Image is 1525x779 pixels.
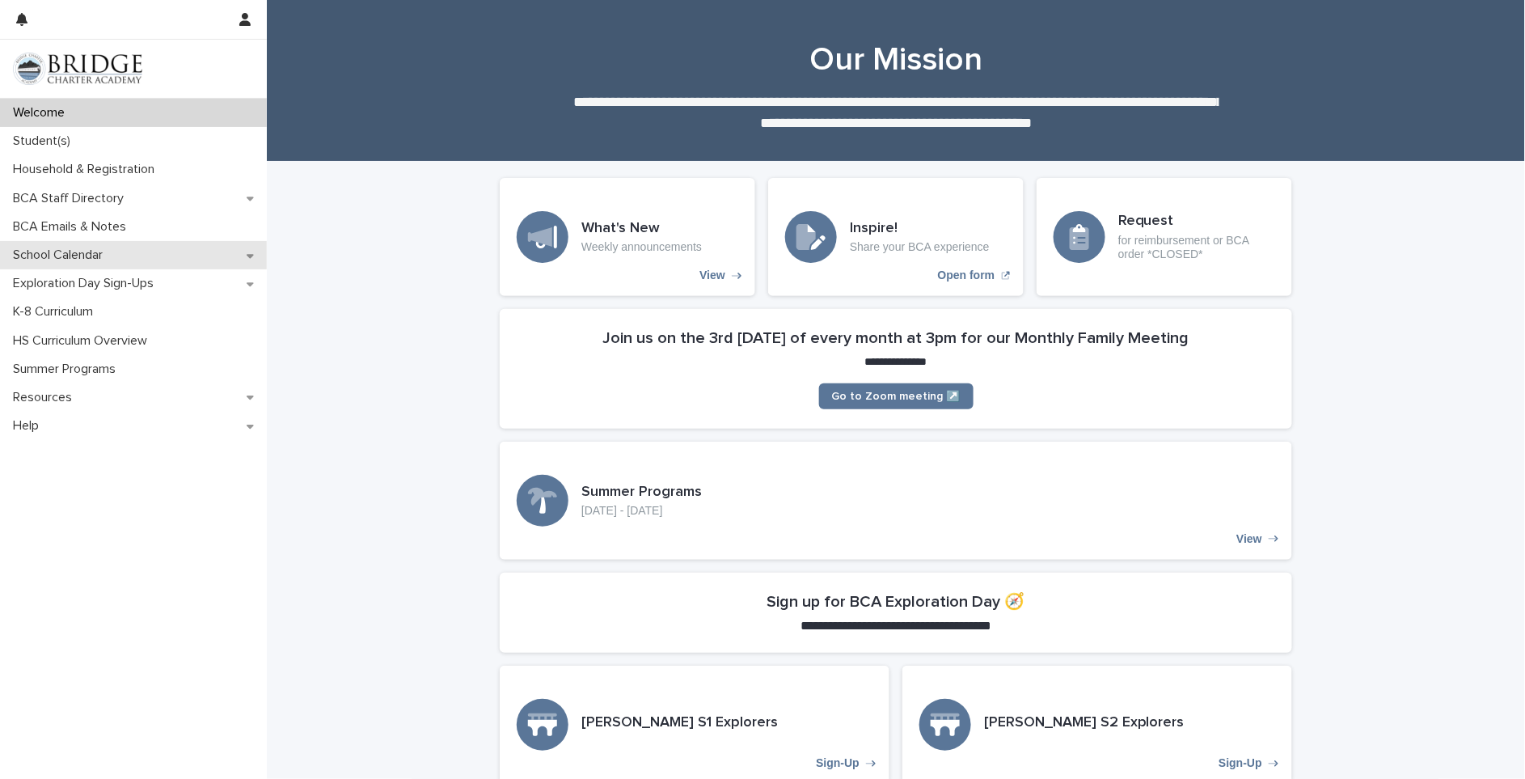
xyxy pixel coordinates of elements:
p: BCA Staff Directory [6,191,137,206]
p: for reimbursement or BCA order *CLOSED* [1118,234,1275,261]
a: View [500,442,1292,560]
p: Sign-Up [1219,756,1262,770]
p: K-8 Curriculum [6,304,106,320]
h3: What's New [581,220,702,238]
a: View [500,178,755,296]
p: BCA Emails & Notes [6,219,139,235]
p: View [699,269,725,282]
h3: [PERSON_NAME] S2 Explorers [984,714,1185,732]
h2: Join us on the 3rd [DATE] of every month at 3pm for our Monthly Family Meeting [603,328,1189,348]
p: HS Curriculum Overview [6,333,160,349]
p: View [1236,532,1262,546]
p: Open form [938,269,995,282]
p: [DATE] - [DATE] [581,504,702,518]
p: Welcome [6,105,78,121]
p: Help [6,418,52,434]
p: Household & Registration [6,162,167,177]
h3: Inspire! [850,220,990,238]
p: Weekly announcements [581,240,702,254]
p: Exploration Day Sign-Ups [6,276,167,291]
span: Go to Zoom meeting ↗️ [832,391,961,402]
p: Student(s) [6,133,83,149]
p: Resources [6,390,85,405]
p: Share your BCA experience [850,240,990,254]
p: Sign-Up [816,756,860,770]
a: Open form [768,178,1024,296]
h1: Our Mission [500,40,1292,79]
a: Go to Zoom meeting ↗️ [819,383,974,409]
p: School Calendar [6,248,116,263]
img: V1C1m3IdTEidaUdm9Hs0 [13,53,142,85]
p: Summer Programs [6,362,129,377]
h3: [PERSON_NAME] S1 Explorers [581,714,778,732]
h3: Summer Programs [581,484,702,502]
h3: Request [1118,213,1275,231]
h2: Sign up for BCA Exploration Day 🧭 [767,592,1025,612]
